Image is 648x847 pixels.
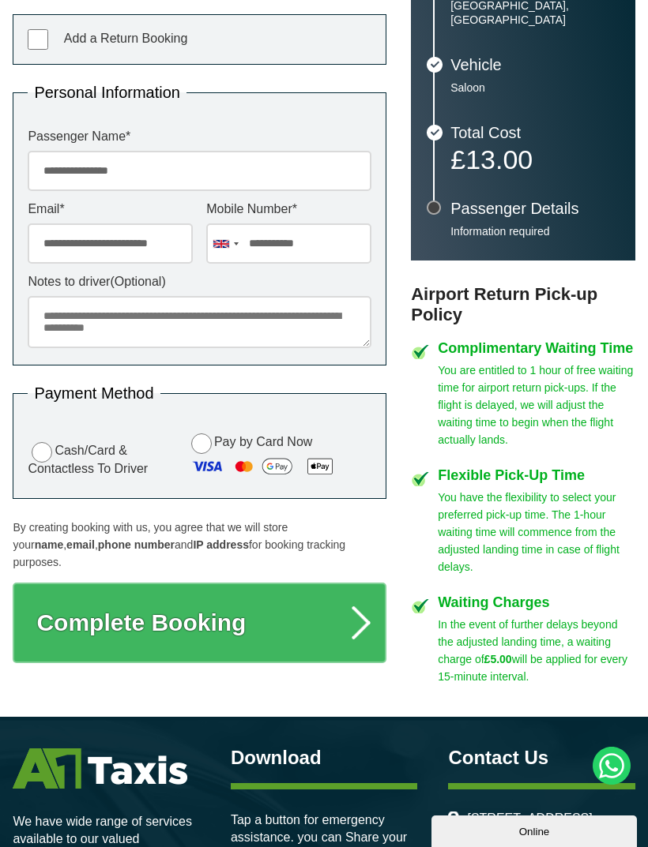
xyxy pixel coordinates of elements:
[32,442,52,463] input: Cash/Card & Contactless To Driver
[191,433,212,454] input: Pay by Card Now
[450,148,619,171] p: £
[450,57,619,73] h3: Vehicle
[465,144,533,174] span: 13.00
[438,341,635,355] h4: Complimentary Waiting Time
[438,362,635,448] p: You are entitled to 1 hour of free waiting time for airport return pick-ups. If the flight is del...
[13,748,187,789] img: A1 Taxis St Albans
[28,440,175,475] label: Cash/Card & Contactless To Driver
[98,538,175,551] strong: phone number
[28,29,48,50] input: Add a Return Booking
[193,538,249,551] strong: IP address
[431,812,640,847] iframe: chat widget
[28,385,160,401] legend: Payment Method
[450,125,619,141] h3: Total Cost
[35,538,64,551] strong: name
[450,201,619,216] h3: Passenger Details
[448,748,635,767] h3: Contact Us
[28,203,192,215] label: Email
[206,203,371,215] label: Mobile Number
[438,595,635,609] h4: Waiting Charges
[438,489,635,575] p: You have the flexibility to select your preferred pick-up time. The 1-hour waiting time will comm...
[207,224,243,263] div: United Kingdom: +44
[28,275,371,288] label: Notes to driver
[28,130,371,143] label: Passenger Name
[28,84,186,100] legend: Personal Information
[450,224,619,238] p: Information required
[438,468,635,482] h4: Flexible Pick-Up Time
[187,431,371,484] label: Pay by Card Now
[110,275,165,288] span: (Optional)
[13,519,386,571] p: By creating booking with us, you agree that we will store your , , and for booking tracking purpo...
[231,748,417,767] h3: Download
[13,583,386,663] button: Complete Booking
[66,538,95,551] strong: email
[484,653,512,665] strong: £5.00
[450,81,619,95] p: Saloon
[448,811,635,826] li: [STREET_ADDRESS]
[438,616,635,685] p: In the event of further delays beyond the adjusted landing time, a waiting charge of will be appl...
[411,284,635,325] h3: Airport Return Pick-up Policy
[64,32,188,45] span: Add a Return Booking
